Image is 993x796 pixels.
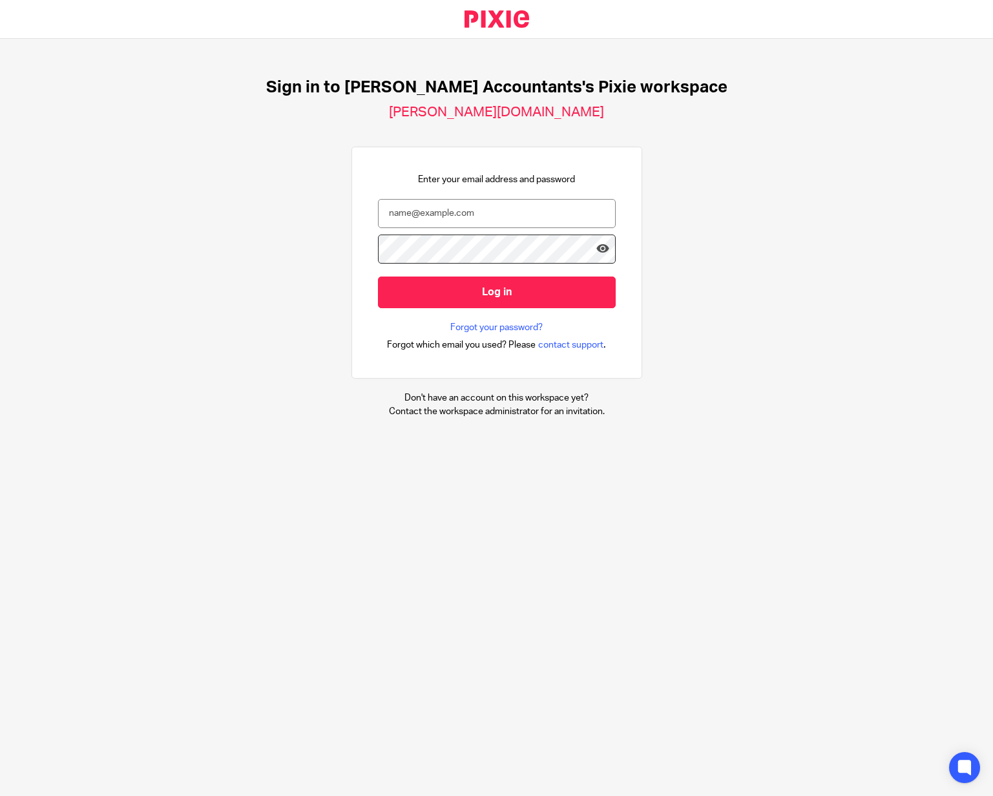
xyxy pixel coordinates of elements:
p: Don't have an account on this workspace yet? [389,392,605,404]
span: contact support [538,339,603,351]
input: Log in [378,277,616,308]
h1: Sign in to [PERSON_NAME] Accountants's Pixie workspace [266,78,727,98]
p: Enter your email address and password [418,173,575,186]
div: . [387,337,606,352]
h2: [PERSON_NAME][DOMAIN_NAME] [389,104,604,121]
span: Forgot which email you used? Please [387,339,536,351]
p: Contact the workspace administrator for an invitation. [389,405,605,418]
a: Forgot your password? [450,321,543,334]
input: name@example.com [378,199,616,228]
